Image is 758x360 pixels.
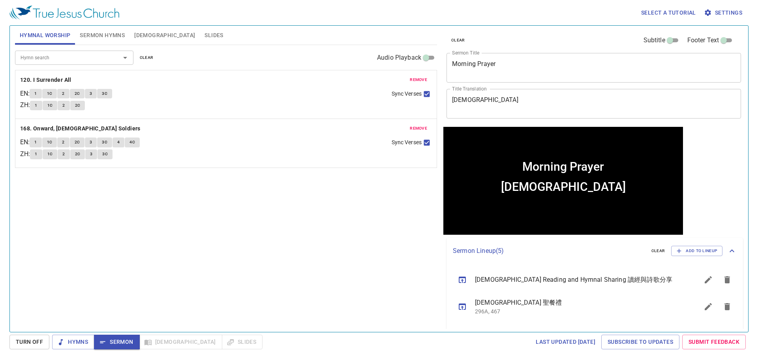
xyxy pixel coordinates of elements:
p: 296A, 467 [475,307,680,315]
a: Subscribe to Updates [601,335,679,349]
img: True Jesus Church [9,6,119,20]
button: Select a tutorial [638,6,699,20]
button: 3C [97,89,112,98]
button: 120. I Surrender All [20,75,73,85]
button: 2C [70,149,85,159]
span: Settings [705,8,742,18]
span: Add to Lineup [676,247,717,254]
span: 3C [102,139,107,146]
span: Submit Feedback [689,337,739,347]
span: 1 [35,102,37,109]
span: 1C [47,139,53,146]
span: 2C [75,151,81,158]
iframe: from-child [443,127,683,235]
p: EN : [20,89,30,98]
b: 120. I Surrender All [20,75,71,85]
button: 1C [42,138,57,147]
button: 4 [113,138,124,147]
span: 3 [90,151,92,158]
p: Sermon Lineup ( 5 ) [453,246,645,256]
span: 2C [75,90,80,97]
button: 1 [30,89,41,98]
button: 1C [42,89,57,98]
button: 3 [85,149,97,159]
a: Last updated [DATE] [533,335,599,349]
span: Audio Playback [377,53,421,62]
span: 3C [102,90,107,97]
button: 2C [70,101,85,110]
button: 1 [30,138,41,147]
span: Sermon [100,337,133,347]
button: 2C [70,138,85,147]
span: Hymns [58,337,88,347]
span: 1C [47,151,53,158]
button: clear [447,36,470,45]
span: 1 [34,139,37,146]
button: 4C [125,138,140,147]
span: 2 [62,90,64,97]
span: Subscribe to Updates [608,337,673,347]
span: 4 [117,139,120,146]
button: Settings [702,6,745,20]
span: 4C [129,139,135,146]
button: Add to Lineup [671,246,722,256]
button: 2 [57,89,69,98]
button: 2C [70,89,85,98]
p: ZH : [20,149,30,159]
span: 1 [35,151,37,158]
button: clear [135,53,158,62]
button: 3C [98,149,113,159]
span: 2C [75,139,80,146]
button: Hymns [52,335,94,349]
button: 1 [30,149,42,159]
span: 1 [34,90,37,97]
span: 3C [102,151,108,158]
button: remove [405,124,432,133]
button: 1 [30,101,42,110]
span: 2 [62,139,64,146]
span: Last updated [DATE] [536,337,595,347]
button: 3 [85,89,97,98]
span: 2C [75,102,81,109]
p: EN : [20,138,30,147]
button: 2 [58,101,69,110]
span: Sync Verses [392,138,422,147]
a: Submit Feedback [682,335,746,349]
span: 2 [62,102,65,109]
button: Turn Off [9,335,49,349]
span: Turn Off [16,337,43,347]
span: Sermon Hymns [80,30,125,40]
span: remove [410,125,427,132]
textarea: [DEMOGRAPHIC_DATA] [452,96,735,111]
span: 1C [47,90,53,97]
button: Open [120,52,131,63]
span: clear [451,37,465,44]
span: 3 [90,90,92,97]
p: ZH : [20,100,30,110]
span: clear [651,247,665,254]
button: 1C [43,101,58,110]
button: 3C [97,138,112,147]
button: 2 [58,149,69,159]
span: Slides [205,30,223,40]
span: Subtitle [644,36,665,45]
button: 168. Onward, [DEMOGRAPHIC_DATA] Soldiers [20,124,142,134]
span: Footer Text [687,36,719,45]
button: Sermon [94,335,139,349]
span: 3 [90,139,92,146]
button: 1C [43,149,58,159]
button: remove [405,75,432,85]
span: remove [410,76,427,83]
span: [DEMOGRAPHIC_DATA] [134,30,195,40]
span: Select a tutorial [641,8,696,18]
button: 2 [57,138,69,147]
span: 2 [62,151,65,158]
span: [DEMOGRAPHIC_DATA] 聖餐禮 [475,298,680,307]
textarea: Morning Prayer [452,60,735,75]
span: clear [140,54,154,61]
span: Hymnal Worship [20,30,71,40]
b: 168. Onward, [DEMOGRAPHIC_DATA] Soldiers [20,124,141,134]
span: [DEMOGRAPHIC_DATA] Reading and Hymnal Sharing 讀經與詩歌分享 [475,275,680,285]
div: Sermon Lineup(5)clearAdd to Lineup [447,238,743,264]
